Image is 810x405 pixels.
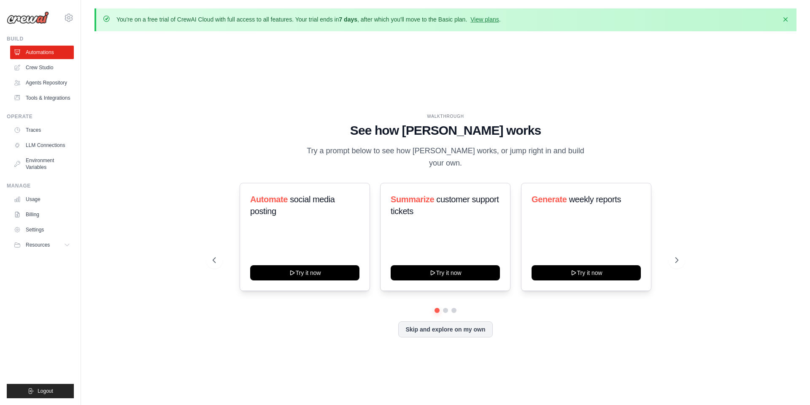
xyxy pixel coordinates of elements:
[10,91,74,105] a: Tools & Integrations
[38,388,53,394] span: Logout
[532,195,567,204] span: Generate
[26,242,50,248] span: Resources
[10,76,74,90] a: Agents Repository
[391,195,499,216] span: customer support tickets
[391,195,434,204] span: Summarize
[7,384,74,398] button: Logout
[7,113,74,120] div: Operate
[7,35,74,42] div: Build
[391,265,500,280] button: Try it now
[250,265,359,280] button: Try it now
[339,16,357,23] strong: 7 days
[213,123,678,138] h1: See how [PERSON_NAME] works
[10,193,74,206] a: Usage
[532,265,641,280] button: Try it now
[10,123,74,137] a: Traces
[10,139,74,152] a: LLM Connections
[250,195,335,216] span: social media posting
[10,238,74,252] button: Resources
[116,15,501,24] p: You're on a free trial of CrewAI Cloud with full access to all features. Your trial ends in , aft...
[250,195,288,204] span: Automate
[10,154,74,174] a: Environment Variables
[10,61,74,74] a: Crew Studio
[7,182,74,189] div: Manage
[304,145,587,170] p: Try a prompt below to see how [PERSON_NAME] works, or jump right in and build your own.
[10,46,74,59] a: Automations
[7,11,49,24] img: Logo
[10,223,74,236] a: Settings
[213,113,678,120] div: WALKTHROUGH
[470,16,499,23] a: View plans
[10,208,74,221] a: Billing
[569,195,621,204] span: weekly reports
[398,321,492,337] button: Skip and explore on my own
